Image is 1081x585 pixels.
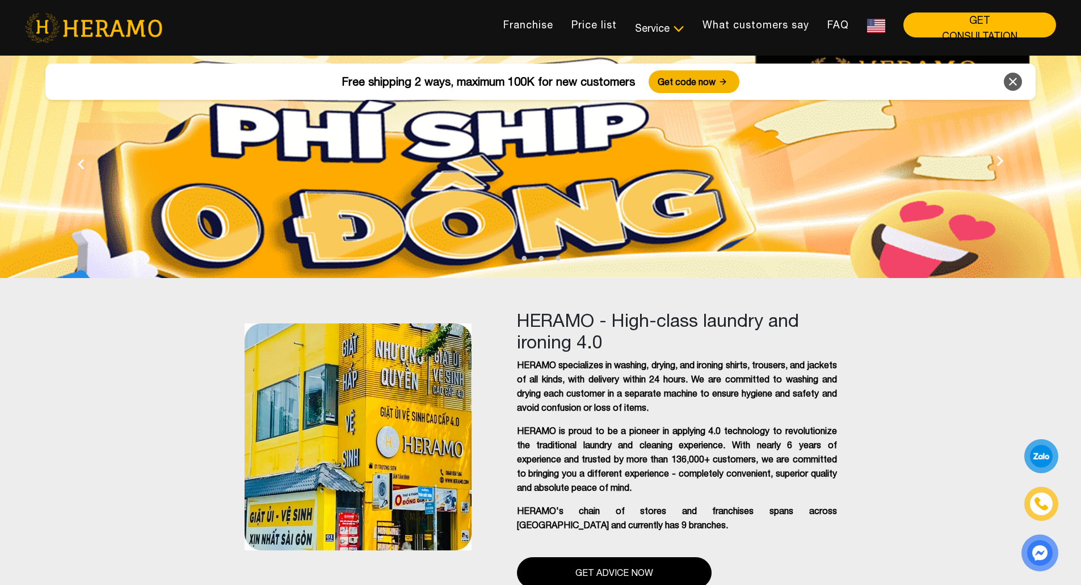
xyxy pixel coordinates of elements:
[517,506,837,530] font: HERAMO's chain of stores and franchises spans across [GEOGRAPHIC_DATA] and currently has 9 branches.
[342,75,635,88] font: Free shipping 2 ways, maximum 100K for new customers
[703,19,809,31] font: What customers say
[658,77,716,87] font: Get code now
[867,19,885,33] img: Flag_of_US.png
[517,310,799,352] font: HERAMO - High-class laundry and ironing 4.0
[245,323,472,550] img: heramo-quality-banner
[903,12,1056,37] button: GET CONSULTATION
[494,12,562,37] a: Franchise
[1026,489,1057,519] a: phone-icon
[517,360,837,413] font: HERAMO specializes in washing, drying, and ironing shirts, trousers, and jackets of all kinds, wi...
[1035,498,1048,510] img: phone-icon
[894,31,1056,41] a: GET CONSULTATION
[693,12,818,37] a: What customers say
[942,14,1017,42] font: GET CONSULTATION
[827,19,849,31] font: FAQ
[818,12,858,37] a: FAQ
[672,23,684,35] img: subToggleIcon
[517,426,837,493] font: HERAMO is proud to be a pioneer in applying 4.0 technology to revolutionize the traditional laund...
[571,19,617,31] font: Price list
[649,70,739,93] button: Get code now
[25,13,162,43] img: heramo-logo.png
[575,567,653,578] font: Get advice now
[562,12,626,37] a: Price list
[503,19,553,31] font: Franchise
[635,22,670,34] font: Service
